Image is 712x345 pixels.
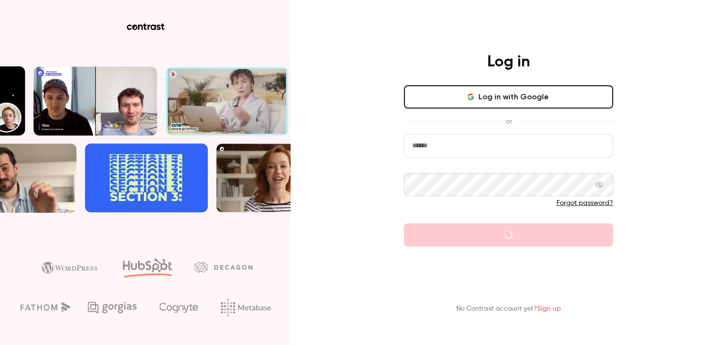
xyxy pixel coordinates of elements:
[456,304,561,314] p: No Contrast account yet?
[404,85,613,109] button: Log in with Google
[194,262,252,272] img: decagon
[537,305,561,312] a: Sign up
[557,200,613,206] a: Forgot password?
[487,52,530,72] h4: Log in
[501,116,517,126] span: or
